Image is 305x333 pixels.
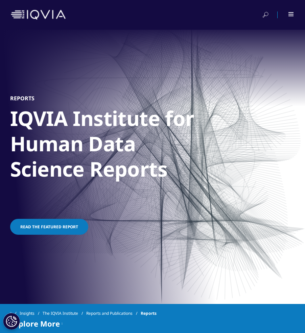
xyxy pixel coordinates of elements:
[43,307,86,319] a: The IQVIA Institute
[86,307,141,319] a: Reports and Publications
[11,10,66,20] img: IQVIA Healthcare Information Technology and Pharma Clinical Research Company
[10,219,88,235] a: Read the featured report
[141,307,157,319] span: Reports
[20,307,43,319] a: Insights
[10,319,60,328] span: Explore More
[20,224,78,230] span: Read the featured report
[3,313,20,330] button: Cookie-Einstellungen
[10,95,34,102] h5: Reports
[10,106,264,186] h1: IQVIA Institute for Human Data Science Reports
